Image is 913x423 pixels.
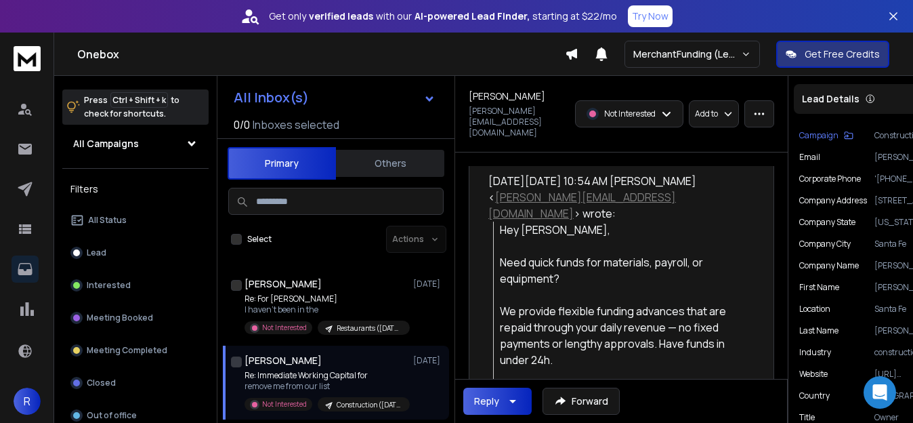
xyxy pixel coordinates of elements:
[62,130,209,157] button: All Campaigns
[253,117,339,133] h3: Inboxes selected
[234,91,309,104] h1: All Inbox(s)
[463,388,532,415] button: Reply
[245,370,407,381] p: Re: Immediate Working Capital for
[87,378,116,388] p: Closed
[413,355,444,366] p: [DATE]
[799,347,831,358] p: industry
[776,41,889,68] button: Get Free Credits
[488,173,744,222] div: [DATE][DATE] 10:54 AM [PERSON_NAME] < > wrote:
[77,46,565,62] h1: Onebox
[799,152,820,163] p: Email
[799,325,838,336] p: Last Name
[799,217,855,228] p: Company State
[262,323,307,333] p: Not Interested
[62,304,209,331] button: Meeting Booked
[234,117,250,133] span: 0 / 0
[62,239,209,266] button: Lead
[245,354,322,367] h1: [PERSON_NAME]
[73,137,139,150] h1: All Campaigns
[87,313,153,323] p: Meeting Booked
[604,108,656,119] p: Not Interested
[88,215,127,226] p: All Status
[14,388,41,415] button: R
[87,247,106,258] p: Lead
[805,47,880,61] p: Get Free Credits
[84,94,179,121] p: Press to check for shortcuts.
[62,180,209,199] h3: Filters
[269,9,617,23] p: Get only with our starting at $22/mo
[799,260,859,271] p: Company Name
[415,9,530,23] strong: AI-powered Lead Finder,
[247,234,272,245] label: Select
[488,190,676,221] a: [PERSON_NAME][EMAIL_ADDRESS][DOMAIN_NAME]
[245,294,407,304] p: Re: For [PERSON_NAME]
[632,9,668,23] p: Try Now
[799,174,861,184] p: Corporate Phone
[245,381,407,392] p: remove me from our list
[469,106,567,138] p: [PERSON_NAME][EMAIL_ADDRESS][DOMAIN_NAME]
[799,390,830,401] p: Country
[14,46,41,71] img: logo
[799,304,830,315] p: location
[799,195,867,206] p: Company Address
[337,323,402,334] p: Restaurants ([DATE])
[62,272,209,299] button: Interested
[262,399,307,409] p: Not Interested
[799,369,828,380] p: website
[633,47,741,61] p: MerchantFunding (LeadChimp)
[245,304,407,315] p: I haven’t been in the
[864,376,896,409] div: Open Intercom Messenger
[87,410,137,421] p: Out of office
[413,279,444,289] p: [DATE]
[337,400,402,410] p: Construction ([DATE])
[87,280,131,291] p: Interested
[336,148,444,178] button: Others
[110,92,168,108] span: Ctrl + Shift + k
[695,108,718,119] p: Add to
[799,239,851,249] p: Company City
[474,395,499,408] div: Reply
[87,345,167,356] p: Meeting Completed
[223,84,446,111] button: All Inbox(s)
[228,147,336,180] button: Primary
[799,412,815,423] p: title
[62,207,209,234] button: All Status
[628,5,673,27] button: Try Now
[799,130,853,141] button: Campaign
[62,369,209,397] button: Closed
[799,130,838,141] p: Campaign
[62,337,209,364] button: Meeting Completed
[799,282,839,293] p: First Name
[309,9,373,23] strong: verified leads
[802,92,859,106] p: Lead Details
[543,388,620,415] button: Forward
[469,89,545,103] h1: [PERSON_NAME]
[245,277,322,291] h1: [PERSON_NAME]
